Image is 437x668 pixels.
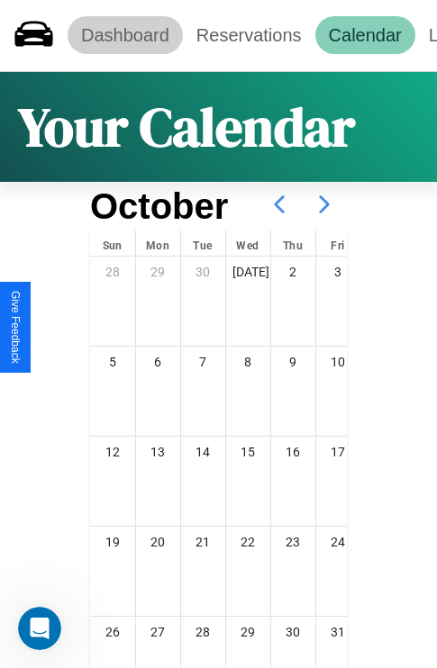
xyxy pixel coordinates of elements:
div: 14 [181,437,225,467]
div: Tue [181,230,225,256]
div: [DATE] [226,257,270,287]
div: 22 [226,527,270,557]
div: 2 [271,257,315,287]
div: Mon [136,230,180,256]
div: 13 [136,437,180,467]
div: 9 [271,347,315,377]
div: 30 [181,257,225,287]
div: 28 [90,257,135,287]
div: 3 [316,257,360,287]
div: 16 [271,437,315,467]
div: Fri [316,230,360,256]
a: Reservations [183,16,315,54]
div: 12 [90,437,135,467]
h1: Your Calendar [18,90,355,164]
div: 29 [226,617,270,647]
div: 10 [316,347,360,377]
a: Calendar [315,16,415,54]
div: Give Feedback [9,291,22,364]
div: 20 [136,527,180,557]
div: Sun [90,230,135,256]
div: 26 [90,617,135,647]
div: 6 [136,347,180,377]
div: 5 [90,347,135,377]
div: 24 [316,527,360,557]
div: 19 [90,527,135,557]
div: 31 [316,617,360,647]
div: 8 [226,347,270,377]
div: 30 [271,617,315,647]
h2: October [90,186,228,227]
div: 21 [181,527,225,557]
div: 28 [181,617,225,647]
iframe: Intercom live chat [18,607,61,650]
div: 27 [136,617,180,647]
div: Thu [271,230,315,256]
div: 15 [226,437,270,467]
div: 23 [271,527,315,557]
div: 7 [181,347,225,377]
div: Wed [226,230,270,256]
a: Dashboard [68,16,183,54]
div: 29 [136,257,180,287]
div: 17 [316,437,360,467]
